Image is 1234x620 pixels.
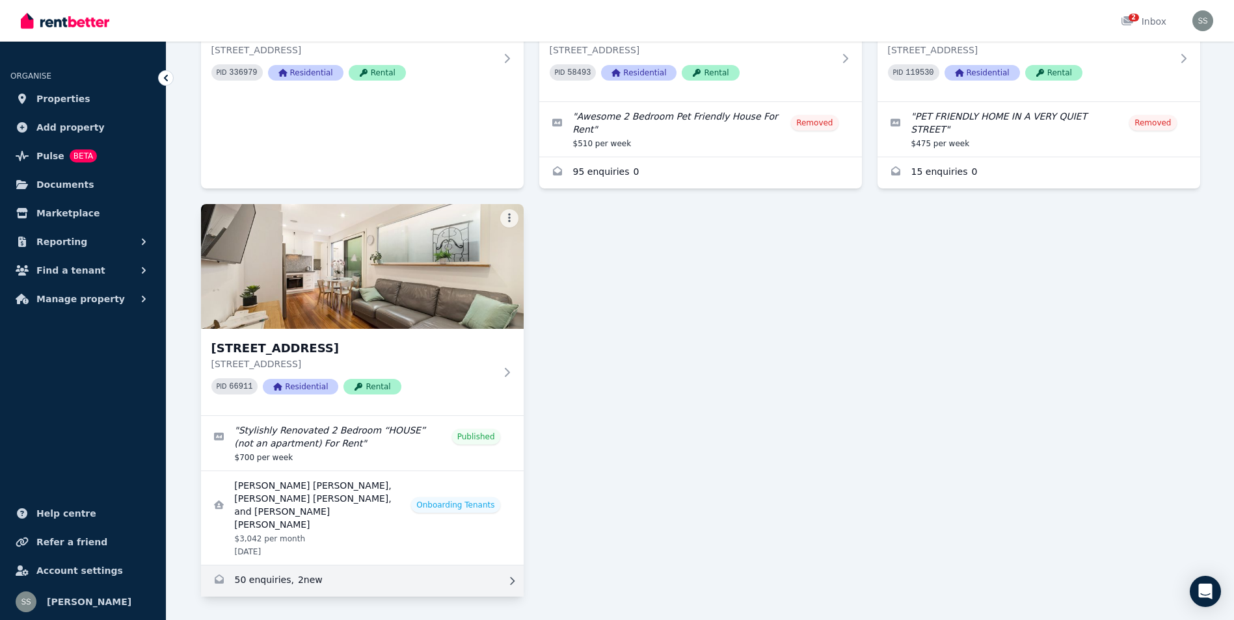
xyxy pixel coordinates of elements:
[36,291,125,307] span: Manage property
[36,263,105,278] span: Find a tenant
[10,143,155,169] a: PulseBETA
[36,534,107,550] span: Refer a friend
[217,383,227,390] small: PID
[21,11,109,31] img: RentBetter
[539,157,862,188] a: Enquiries for 9 BALLATER STREET, Essendon
[10,529,155,555] a: Refer a friend
[201,471,524,565] a: View details for OLIVIA EMILY JACKSON, William John Whalan McLachlan, and Emma Louise Hull
[229,68,257,77] code: 336979
[888,44,1172,57] p: [STREET_ADDRESS]
[10,500,155,526] a: Help centre
[268,65,343,81] span: Residential
[878,157,1200,188] a: Enquiries for 9A BALLATER STREET, Essendon
[201,565,524,597] a: Enquiries for 119 Peel Street, North Melbourne
[201,416,524,471] a: Edit listing: Stylishly Renovated 2 Bedroom “HOUSE” (not an apartment) For Rent
[201,204,524,415] a: 119 Peel Street, North Melbourne[STREET_ADDRESS][STREET_ADDRESS]PID 66911ResidentialRental
[217,69,227,76] small: PID
[201,204,524,329] img: 119 Peel Street, North Melbourne
[10,172,155,198] a: Documents
[36,234,87,250] span: Reporting
[1190,576,1221,607] div: Open Intercom Messenger
[36,148,64,164] span: Pulse
[211,339,495,357] h3: [STREET_ADDRESS]
[10,558,155,584] a: Account settings
[343,379,401,394] span: Rental
[945,65,1020,81] span: Residential
[36,120,105,135] span: Add property
[555,69,565,76] small: PID
[36,177,94,192] span: Documents
[1129,14,1139,21] span: 2
[36,205,100,221] span: Marketplace
[10,257,155,283] button: Find a tenant
[211,357,495,370] p: [STREET_ADDRESS]
[47,594,131,610] span: [PERSON_NAME]
[36,506,96,521] span: Help centre
[10,114,155,140] a: Add property
[263,379,338,394] span: Residential
[682,65,739,81] span: Rental
[1121,15,1166,28] div: Inbox
[211,44,495,57] p: [STREET_ADDRESS]
[905,68,933,77] code: 119530
[36,91,90,107] span: Properties
[16,591,36,612] img: Sam Silvestro
[567,68,591,77] code: 58493
[10,71,51,81] span: ORGANISE
[10,229,155,255] button: Reporting
[878,102,1200,157] a: Edit listing: PET FRIENDLY HOME IN A VERY QUIET STREET
[1192,10,1213,31] img: Sam Silvestro
[500,209,518,227] button: More options
[10,286,155,312] button: Manage property
[893,69,904,76] small: PID
[550,44,833,57] p: [STREET_ADDRESS]
[229,382,252,391] code: 66911
[601,65,677,81] span: Residential
[10,200,155,226] a: Marketplace
[349,65,406,81] span: Rental
[10,86,155,112] a: Properties
[1025,65,1082,81] span: Rental
[36,563,123,578] span: Account settings
[539,102,862,157] a: Edit listing: Awesome 2 Bedroom Pet Friendly House For Rent
[70,149,97,162] span: BETA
